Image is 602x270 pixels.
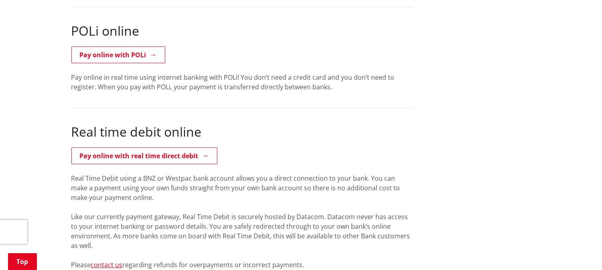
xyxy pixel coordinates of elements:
a: Top [8,253,37,270]
h2: Real time debit online [71,124,413,139]
p: Real Time Debit using a BNZ or Westpac bank account allows you a direct connection to your bank. ... [71,173,413,202]
a: Pay online with POLi [71,46,165,63]
p: Please regarding refunds for overpayments or incorrect payments. [71,260,413,270]
p: Pay online in real time using internet banking with POLi! You don’t need a credit card and you do... [71,73,413,92]
iframe: Messenger Launcher [565,236,594,265]
p: Like our currently payment gateway, Real Time Debit is securely hosted by Datacom. Datacom never ... [71,212,413,250]
a: Pay online with real time direct debit [71,147,217,164]
a: contact us [91,260,123,269]
h2: POLi online [71,23,413,38]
